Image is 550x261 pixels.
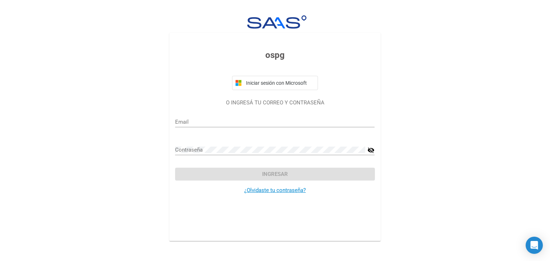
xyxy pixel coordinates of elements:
[175,99,375,107] p: O INGRESÁ TU CORREO Y CONTRASEÑA
[175,168,375,181] button: Ingresar
[526,237,543,254] div: Open Intercom Messenger
[367,146,375,154] mat-icon: visibility_off
[244,187,306,193] a: ¿Olvidaste tu contraseña?
[262,171,288,177] span: Ingresar
[245,80,315,86] span: Iniciar sesión con Microsoft
[175,49,375,61] h3: ospg
[232,76,318,90] button: Iniciar sesión con Microsoft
